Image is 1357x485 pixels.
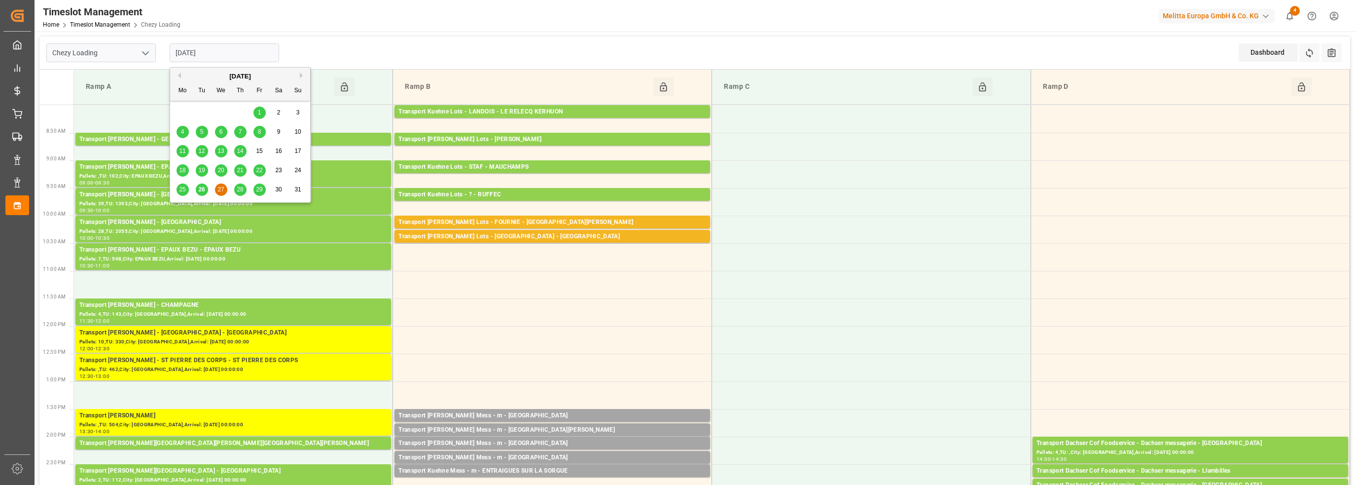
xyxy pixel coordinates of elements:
[398,218,706,227] div: Transport [PERSON_NAME] Lots - FOURNIE - [GEOGRAPHIC_DATA][PERSON_NAME]
[79,263,94,268] div: 10:30
[215,145,227,157] div: Choose Wednesday, August 13th, 2025
[253,85,266,97] div: Fr
[1036,476,1344,485] div: Pallets: ,TU: 100,City: Llambilles,Arrival: [DATE] 00:00:00
[292,184,304,196] div: Choose Sunday, August 31st, 2025
[273,126,285,138] div: Choose Saturday, August 9th, 2025
[79,356,387,366] div: Transport [PERSON_NAME] - ST PIERRE DES CORPS - ST PIERRE DES CORPS
[398,190,706,200] div: Transport Kuehne Lots - ? - RUFFEC
[177,164,189,177] div: Choose Monday, August 18th, 2025
[720,77,972,96] div: Ramp C
[196,126,208,138] div: Choose Tuesday, August 5th, 2025
[95,429,109,434] div: 14:00
[46,128,66,134] span: 8:30 AM
[273,164,285,177] div: Choose Saturday, August 23rd, 2025
[253,126,266,138] div: Choose Friday, August 8th, 2025
[1039,77,1291,96] div: Ramp D
[79,162,387,172] div: Transport [PERSON_NAME] - EPAUX BEZU - EPAUX BEZU
[273,184,285,196] div: Choose Saturday, August 30th, 2025
[215,126,227,138] div: Choose Wednesday, August 6th, 2025
[94,429,95,434] div: -
[256,167,262,174] span: 22
[79,181,94,185] div: 09:00
[95,263,109,268] div: 11:00
[401,77,653,96] div: Ramp B
[79,310,387,319] div: Pallets: 4,TU: 143,City: [GEOGRAPHIC_DATA],Arrival: [DATE] 00:00:00
[1301,5,1323,27] button: Help Center
[79,374,94,378] div: 12:30
[215,164,227,177] div: Choose Wednesday, August 20th, 2025
[46,405,66,410] span: 1:30 PM
[79,135,387,145] div: Transport [PERSON_NAME] - GERMAINVILLE - GERMAINVILLE
[1159,6,1279,25] button: Melitta Europa GmbH & Co. KG
[177,184,189,196] div: Choose Monday, August 25th, 2025
[398,421,706,429] div: Pallets: ,TU: 36,City: [GEOGRAPHIC_DATA],Arrival: [DATE] 00:00:00
[179,148,185,154] span: 11
[215,85,227,97] div: We
[43,4,180,19] div: Timeslot Management
[277,128,281,135] span: 9
[258,128,261,135] span: 8
[79,429,94,434] div: 13:30
[217,186,224,193] span: 27
[94,236,95,240] div: -
[398,200,706,208] div: Pallets: 2,TU: 1039,City: RUFFEC,Arrival: [DATE] 00:00:00
[398,425,706,435] div: Transport [PERSON_NAME] Mess - m - [GEOGRAPHIC_DATA][PERSON_NAME]
[79,366,387,374] div: Pallets: ,TU: 462,City: [GEOGRAPHIC_DATA],Arrival: [DATE] 00:00:00
[1159,9,1275,23] div: Melitta Europa GmbH & Co. KG
[79,476,387,485] div: Pallets: 2,TU: 112,City: [GEOGRAPHIC_DATA],Arrival: [DATE] 00:00:00
[43,266,66,272] span: 11:00 AM
[79,448,387,457] div: Pallets: 1,TU: 29,City: [GEOGRAPHIC_DATA],Arrival: [DATE] 00:00:00
[234,145,247,157] div: Choose Thursday, August 14th, 2025
[275,148,282,154] span: 16
[79,319,94,323] div: 11:30
[181,128,184,135] span: 4
[79,227,387,236] div: Pallets: 28,TU: 2055,City: [GEOGRAPHIC_DATA],Arrival: [DATE] 00:00:00
[237,167,243,174] span: 21
[94,181,95,185] div: -
[292,126,304,138] div: Choose Sunday, August 10th, 2025
[94,346,95,351] div: -
[273,85,285,97] div: Sa
[170,43,279,62] input: DD-MM-YYYY
[398,435,706,444] div: Pallets: ,TU: 24,City: [GEOGRAPHIC_DATA][PERSON_NAME],Arrival: [DATE] 00:00:00
[273,145,285,157] div: Choose Saturday, August 16th, 2025
[79,439,387,448] div: Transport [PERSON_NAME][GEOGRAPHIC_DATA][PERSON_NAME][GEOGRAPHIC_DATA][PERSON_NAME]
[258,109,261,116] span: 1
[200,128,204,135] span: 5
[95,181,109,185] div: 09:30
[273,107,285,119] div: Choose Saturday, August 2nd, 2025
[1036,439,1344,448] div: Transport Dachser Cof Foodservice - Dachser messagerie - [GEOGRAPHIC_DATA]
[46,156,66,161] span: 9:00 AM
[95,374,109,378] div: 13:00
[79,328,387,338] div: Transport [PERSON_NAME] - [GEOGRAPHIC_DATA] - [GEOGRAPHIC_DATA]
[398,411,706,421] div: Transport [PERSON_NAME] Mess - m - [GEOGRAPHIC_DATA]
[256,186,262,193] span: 29
[94,208,95,213] div: -
[196,145,208,157] div: Choose Tuesday, August 12th, 2025
[292,145,304,157] div: Choose Sunday, August 17th, 2025
[177,85,189,97] div: Mo
[43,322,66,327] span: 12:00 PM
[277,109,281,116] span: 2
[275,167,282,174] span: 23
[79,300,387,310] div: Transport [PERSON_NAME] - CHAMPAGNE
[1036,457,1051,461] div: 14:00
[79,200,387,208] div: Pallets: 39,TU: 1393,City: [GEOGRAPHIC_DATA],Arrival: [DATE] 00:00:00
[398,145,706,153] div: Pallets: 3,TU: 251,City: [GEOGRAPHIC_DATA],Arrival: [DATE] 00:00:00
[82,77,334,96] div: Ramp A
[292,107,304,119] div: Choose Sunday, August 3rd, 2025
[79,338,387,346] div: Pallets: 10,TU: 330,City: [GEOGRAPHIC_DATA],Arrival: [DATE] 00:00:00
[79,466,387,476] div: Transport [PERSON_NAME][GEOGRAPHIC_DATA] - [GEOGRAPHIC_DATA]
[138,45,152,61] button: open menu
[300,73,306,78] button: Next Month
[292,85,304,97] div: Su
[398,466,706,476] div: Transport Kuehne Mess - m - ENTRAIGUES SUR LA SORGUE
[198,167,205,174] span: 19
[398,463,706,471] div: Pallets: ,TU: 45,City: [GEOGRAPHIC_DATA],Arrival: [DATE] 00:00:00
[94,319,95,323] div: -
[79,411,387,421] div: Transport [PERSON_NAME]
[95,208,109,213] div: 10:00
[294,148,301,154] span: 17
[1052,457,1067,461] div: 14:30
[196,164,208,177] div: Choose Tuesday, August 19th, 2025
